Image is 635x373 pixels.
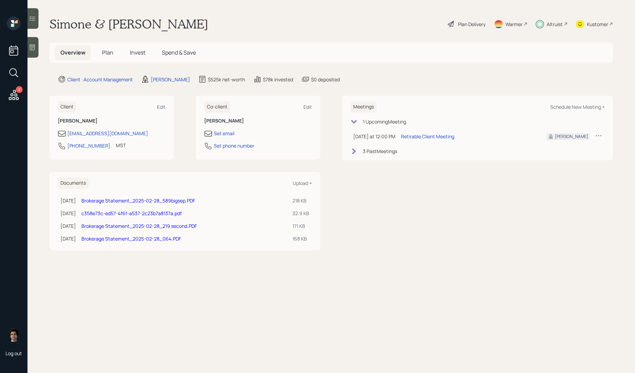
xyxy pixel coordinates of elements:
div: Edit [157,104,166,110]
div: 3 Past Meeting s [363,148,397,155]
div: 171 KB [292,222,309,230]
a: Brokerage Statement_2025-02-28_589bigsep.PDF [81,197,195,204]
h6: Documents [58,177,89,189]
div: $0 deposited [311,76,340,83]
div: Schedule New Meeting + [550,104,605,110]
div: Log out [5,350,22,357]
h6: [PERSON_NAME] [204,118,312,124]
a: c358e73c-ed57-4f6f-a537-2c23b7a8137a.pdf [81,210,182,217]
h6: Meetings [350,101,377,113]
div: Set phone number [214,142,254,149]
div: Plan Delivery [458,21,486,28]
span: Overview [60,49,86,56]
div: [DATE] [60,222,76,230]
div: Retirable Client Meeting [401,133,454,140]
a: Brokerage Statement_2025-02-28_064.PDF [81,235,181,242]
div: Set email [214,130,234,137]
div: [DATE] [60,210,76,217]
span: Spend & Save [162,49,196,56]
div: [PHONE_NUMBER] [67,142,110,149]
h6: Client [58,101,76,113]
div: [PERSON_NAME] [555,133,588,140]
span: Plan [102,49,113,56]
div: Altruist [547,21,563,28]
div: 168 KB [292,235,309,242]
div: Upload + [293,180,312,186]
div: Warmer [505,21,523,28]
div: Client · Account Management [67,76,133,83]
a: Brokerage Statement_2025-02-28_219 second.PDF [81,223,197,229]
h6: [PERSON_NAME] [58,118,166,124]
span: Invest [130,49,145,56]
div: 2 [16,86,23,93]
div: [DATE] at 12:00 PM [353,133,396,140]
img: harrison-schaefer-headshot-2.png [7,328,21,342]
div: Kustomer [587,21,608,28]
h6: Co-client [204,101,230,113]
div: Edit [303,104,312,110]
div: [EMAIL_ADDRESS][DOMAIN_NAME] [67,130,148,137]
div: 1 Upcoming Meeting [363,118,406,125]
div: MST [116,142,126,149]
div: [DATE] [60,235,76,242]
div: [PERSON_NAME] [151,76,190,83]
div: $525k net-worth [208,76,245,83]
div: 32.9 KB [292,210,309,217]
div: $78k invested [263,76,293,83]
div: [DATE] [60,197,76,204]
h1: Simone & [PERSON_NAME] [49,16,208,32]
div: 218 KB [292,197,309,204]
